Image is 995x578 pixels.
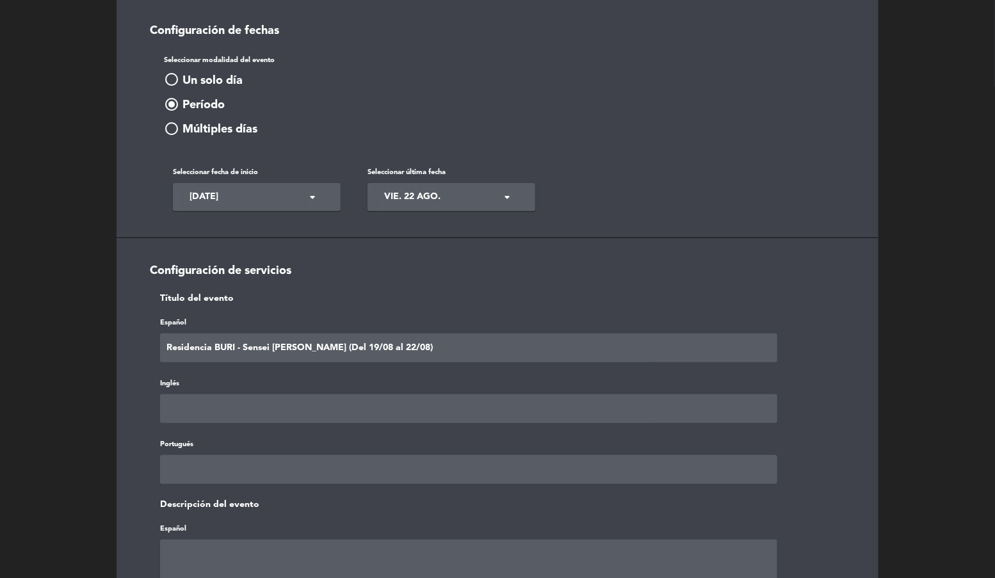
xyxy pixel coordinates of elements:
[160,378,179,390] label: Inglés
[368,167,535,179] label: Seleccionar última fecha
[141,264,854,278] h3: Configuración de servicios
[164,55,275,67] label: Seleccionar modalidad del evento
[173,167,341,179] label: Seleccionar fecha de inicio
[141,24,854,38] h3: Configuración de fechas
[164,97,179,112] span: radio_button_checked
[305,189,320,205] i: arrow_drop_down
[182,120,257,139] span: Múltiples días
[160,317,186,329] label: Español
[164,95,229,115] button: radio_button_checkedPeríodo
[164,121,179,136] span: radio_button_unchecked
[150,291,787,306] div: Título del evento
[160,524,186,535] label: Español
[160,439,193,451] label: Portugués
[499,189,515,205] i: arrow_drop_down
[182,72,243,90] span: Un solo día
[164,120,261,140] button: radio_button_uncheckedMúltiples días
[164,72,179,87] span: radio_button_unchecked
[182,96,225,115] span: Período
[150,497,787,512] div: Descripción del evento
[164,71,247,91] button: radio_button_uncheckedUn solo día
